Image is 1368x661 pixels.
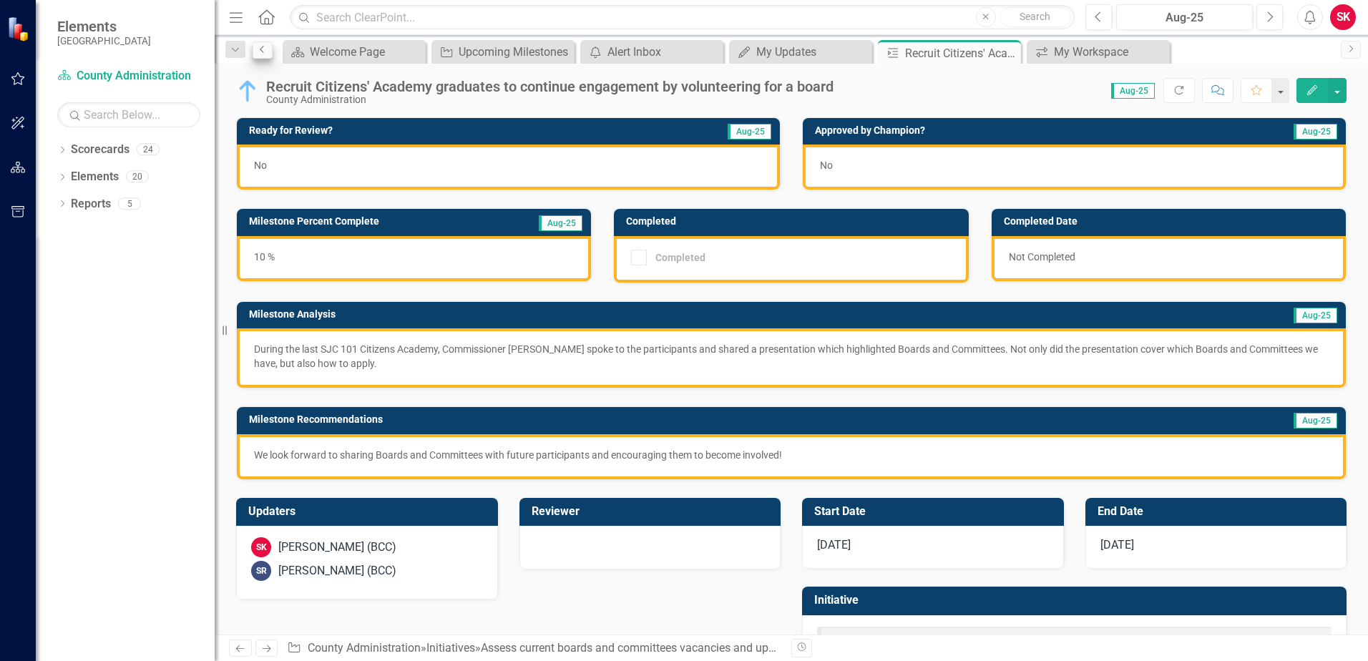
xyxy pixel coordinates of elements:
[814,594,1339,607] h3: Initiative
[1294,308,1337,323] span: Aug-25
[249,309,966,320] h3: Milestone Analysis
[71,142,130,158] a: Scorecards
[1020,11,1050,22] span: Search
[290,5,1075,30] input: Search ClearPoint...
[815,125,1186,136] h3: Approved by Champion?
[237,236,591,281] div: 10 %
[1111,83,1155,99] span: Aug-25
[607,43,720,61] div: Alert Inbox
[814,505,1057,518] h3: Start Date
[7,16,32,41] img: ClearPoint Strategy
[57,68,200,84] a: County Administration
[57,102,200,127] input: Search Below...
[1054,43,1166,61] div: My Workspace
[236,79,259,102] img: In Progress
[266,94,834,105] div: County Administration
[248,505,491,518] h3: Updaters
[905,44,1017,62] div: Recruit Citizens' Academy graduates to continue engagement by volunteering for a board
[1121,9,1248,26] div: Aug-25
[1004,216,1339,227] h3: Completed Date
[728,124,771,139] span: Aug-25
[310,43,422,61] div: Welcome Page
[278,539,396,556] div: [PERSON_NAME] (BCC)
[249,125,590,136] h3: Ready for Review?
[532,505,774,518] h3: Reviewer
[1330,4,1356,30] button: SK
[251,561,271,581] div: SR
[254,342,1329,371] p: During the last SJC 101 Citizens Academy, Commissioner [PERSON_NAME] spoke to the participants an...
[1098,505,1340,518] h3: End Date
[57,35,151,46] small: [GEOGRAPHIC_DATA]
[1000,7,1071,27] button: Search
[308,641,421,655] a: County Administration
[1294,124,1337,139] span: Aug-25
[435,43,571,61] a: Upcoming Milestones
[820,160,833,171] span: No
[71,196,111,212] a: Reports
[1294,413,1337,429] span: Aug-25
[287,640,781,657] div: » » »
[266,79,834,94] div: Recruit Citizens' Academy graduates to continue engagement by volunteering for a board
[626,216,961,227] h3: Completed
[992,236,1346,281] div: Not Completed
[584,43,720,61] a: Alert Inbox
[254,160,267,171] span: No
[1116,4,1253,30] button: Aug-25
[817,538,851,552] span: [DATE]
[825,634,842,651] img: In Progress
[249,216,498,227] h3: Milestone Percent Complete
[1100,538,1134,552] span: [DATE]
[254,448,1329,462] p: We look forward to sharing Boards and Committees with future participants and encouraging them to...
[71,169,119,185] a: Elements
[286,43,422,61] a: Welcome Page
[251,537,271,557] div: SK
[278,563,396,579] div: [PERSON_NAME] (BCC)
[126,171,149,183] div: 20
[118,197,141,210] div: 5
[1030,43,1166,61] a: My Workspace
[249,414,1064,425] h3: Milestone Recommendations
[57,18,151,35] span: Elements
[756,43,869,61] div: My Updates
[481,641,881,655] a: Assess current boards and committees vacancies and upcoming expiring terms
[539,215,582,231] span: Aug-25
[733,43,869,61] a: My Updates
[137,144,160,156] div: 24
[426,641,475,655] a: Initiatives
[459,43,571,61] div: Upcoming Milestones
